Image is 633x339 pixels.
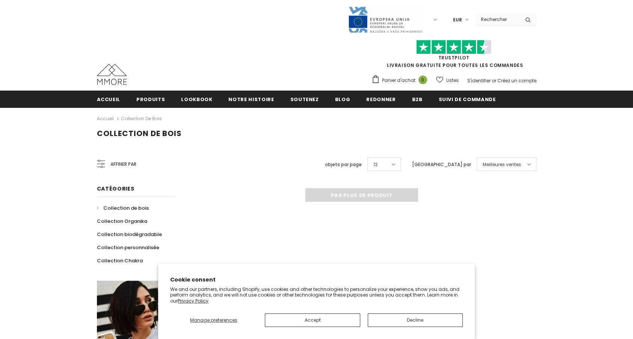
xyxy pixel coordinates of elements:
span: Collection Organika [97,218,147,225]
a: Lookbook [181,91,212,107]
span: Collection personnalisée [97,244,159,251]
span: Notre histoire [228,96,274,103]
span: Collection de bois [97,128,182,139]
a: Collection biodégradable [97,228,162,241]
span: Lookbook [181,96,212,103]
img: Javni Razpis [348,6,423,33]
span: Collection biodégradable [97,231,162,238]
a: Suivi de commande [439,91,496,107]
p: We and our partners, including Shopify, use cookies and other technologies to personalize your ex... [170,286,463,304]
span: Meilleures ventes [483,161,521,168]
span: Listes [446,77,459,84]
a: Blog [335,91,350,107]
a: Javni Razpis [348,16,423,23]
span: soutenez [290,96,319,103]
span: Blog [335,96,350,103]
a: Redonner [366,91,396,107]
a: S'identifier [467,77,491,84]
span: B2B [412,96,423,103]
button: Manage preferences [170,313,257,327]
a: Collection de bois [97,201,149,215]
a: soutenez [290,91,319,107]
a: Créez un compte [497,77,536,84]
span: Produits [136,96,165,103]
span: Panier d'achat [382,77,415,84]
span: Affiner par [110,160,136,168]
button: Decline [368,313,463,327]
label: objets par page [325,161,362,168]
a: TrustPilot [438,54,470,61]
a: B2B [412,91,423,107]
span: Suivi de commande [439,96,496,103]
span: Redonner [366,96,396,103]
span: Collection Chakra [97,257,143,264]
span: LIVRAISON GRATUITE POUR TOUTES LES COMMANDES [372,43,536,68]
a: Listes [436,74,459,87]
a: Collection Organika [97,215,147,228]
a: Collection Chakra [97,254,143,267]
a: Produits [136,91,165,107]
a: Collection personnalisée [97,241,159,254]
h2: Cookie consent [170,276,463,284]
input: Search Site [476,14,520,25]
span: Manage preferences [190,317,237,323]
span: 12 [373,161,378,168]
span: 0 [418,76,427,84]
button: Accept [265,313,360,327]
label: [GEOGRAPHIC_DATA] par [412,161,471,168]
img: Faites confiance aux étoiles pilotes [416,40,491,54]
a: Privacy Policy [178,298,208,304]
a: Notre histoire [228,91,274,107]
a: Accueil [97,114,114,123]
img: Cas MMORE [97,64,127,85]
span: Catégories [97,185,134,192]
span: Collection de bois [103,204,149,212]
a: Panier d'achat 0 [372,75,431,86]
a: Collection de bois [121,115,162,122]
a: Accueil [97,91,121,107]
span: Accueil [97,96,121,103]
span: or [492,77,496,84]
span: EUR [453,16,462,24]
